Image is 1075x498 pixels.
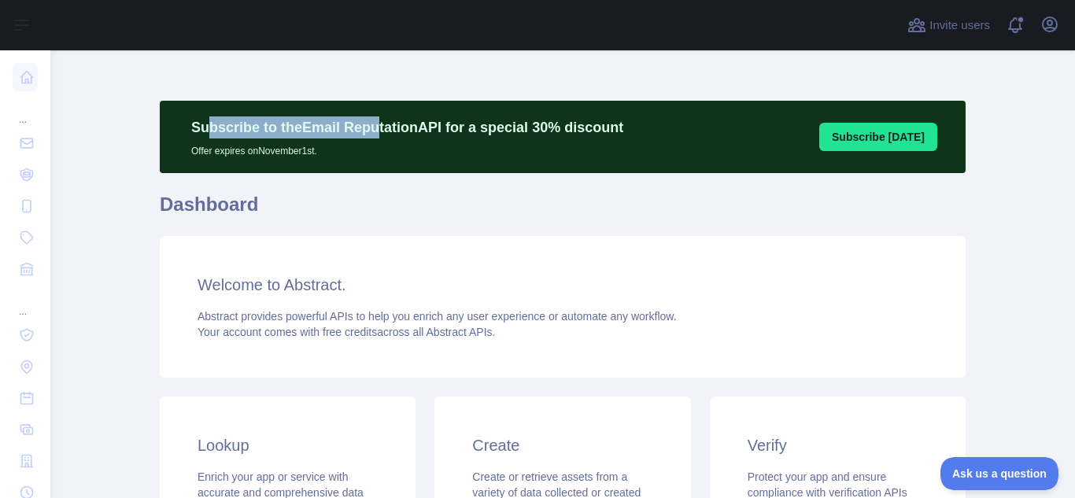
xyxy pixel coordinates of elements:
[323,326,377,338] span: free credits
[198,274,928,296] h3: Welcome to Abstract.
[940,457,1059,490] iframe: Toggle Customer Support
[198,326,495,338] span: Your account comes with across all Abstract APIs.
[191,116,623,138] p: Subscribe to the Email Reputation API for a special 30 % discount
[904,13,993,38] button: Invite users
[160,192,966,230] h1: Dashboard
[13,286,38,318] div: ...
[13,94,38,126] div: ...
[191,138,623,157] p: Offer expires on November 1st.
[819,123,937,151] button: Subscribe [DATE]
[198,434,378,456] h3: Lookup
[929,17,990,35] span: Invite users
[472,434,652,456] h3: Create
[198,310,677,323] span: Abstract provides powerful APIs to help you enrich any user experience or automate any workflow.
[748,434,928,456] h3: Verify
